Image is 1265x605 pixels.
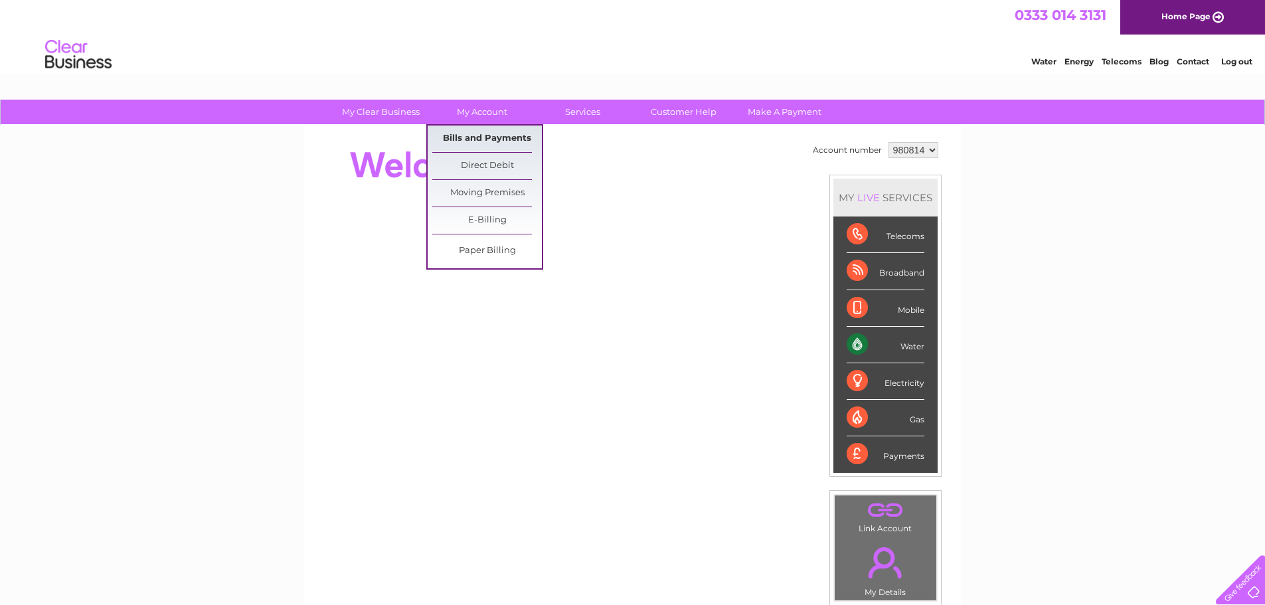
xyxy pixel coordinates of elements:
[855,191,883,204] div: LIVE
[432,153,542,179] a: Direct Debit
[847,363,924,400] div: Electricity
[847,216,924,253] div: Telecoms
[319,7,947,64] div: Clear Business is a trading name of Verastar Limited (registered in [GEOGRAPHIC_DATA] No. 3667643...
[1221,56,1252,66] a: Log out
[834,495,937,537] td: Link Account
[847,327,924,363] div: Water
[528,100,637,124] a: Services
[1102,56,1141,66] a: Telecoms
[838,499,933,522] a: .
[834,536,937,601] td: My Details
[629,100,738,124] a: Customer Help
[432,207,542,234] a: E-Billing
[44,35,112,75] img: logo.png
[1015,7,1106,23] a: 0333 014 3131
[326,100,436,124] a: My Clear Business
[809,139,885,161] td: Account number
[432,180,542,207] a: Moving Premises
[847,253,924,290] div: Broadband
[1064,56,1094,66] a: Energy
[1149,56,1169,66] a: Blog
[1031,56,1056,66] a: Water
[432,238,542,264] a: Paper Billing
[847,436,924,472] div: Payments
[847,290,924,327] div: Mobile
[432,126,542,152] a: Bills and Payments
[833,179,938,216] div: MY SERVICES
[427,100,537,124] a: My Account
[730,100,839,124] a: Make A Payment
[847,400,924,436] div: Gas
[1177,56,1209,66] a: Contact
[838,539,933,586] a: .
